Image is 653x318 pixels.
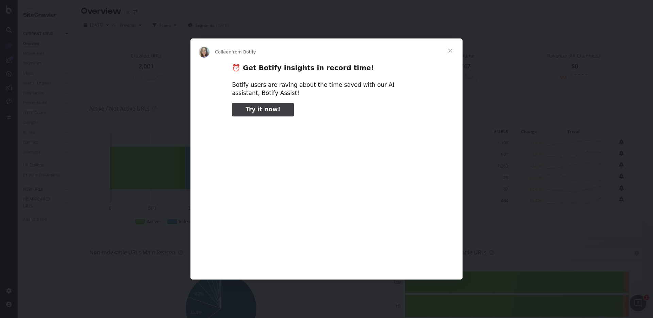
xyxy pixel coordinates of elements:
[232,49,256,54] span: from Botify
[199,47,210,58] img: Profile image for Colleen
[246,106,280,113] span: Try it now!
[232,63,421,76] h2: ⏰ Get Botify insights in record time!
[232,103,294,116] a: Try it now!
[438,38,463,63] span: Close
[232,81,421,97] div: Botify users are raving about the time saved with our AI assistant, Botify Assist!
[215,49,232,54] span: Colleen
[185,122,468,264] video: Play video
